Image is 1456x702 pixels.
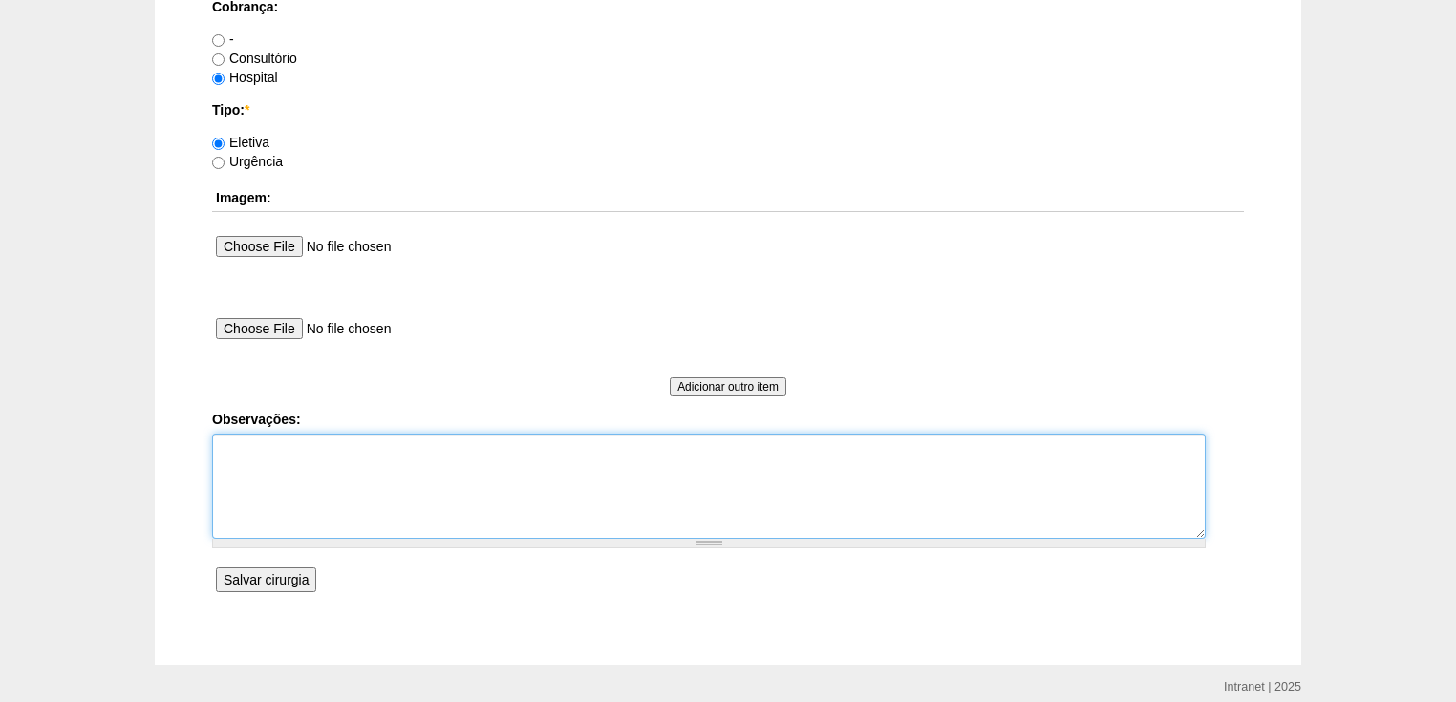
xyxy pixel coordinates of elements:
input: Hospital [212,73,225,85]
input: Salvar cirurgia [216,567,316,592]
label: Eletiva [212,135,269,150]
input: Eletiva [212,138,225,150]
label: Consultório [212,51,297,66]
input: Urgência [212,157,225,169]
label: - [212,32,234,47]
div: Intranet | 2025 [1224,677,1301,696]
label: Urgência [212,154,283,169]
label: Hospital [212,70,278,85]
input: Adicionar outro item [670,377,786,396]
input: Consultório [212,53,225,66]
span: Este campo é obrigatório. [245,102,249,117]
label: Observações: [212,410,1244,429]
label: Tipo: [212,100,1244,119]
input: - [212,34,225,47]
th: Imagem: [212,184,1244,212]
